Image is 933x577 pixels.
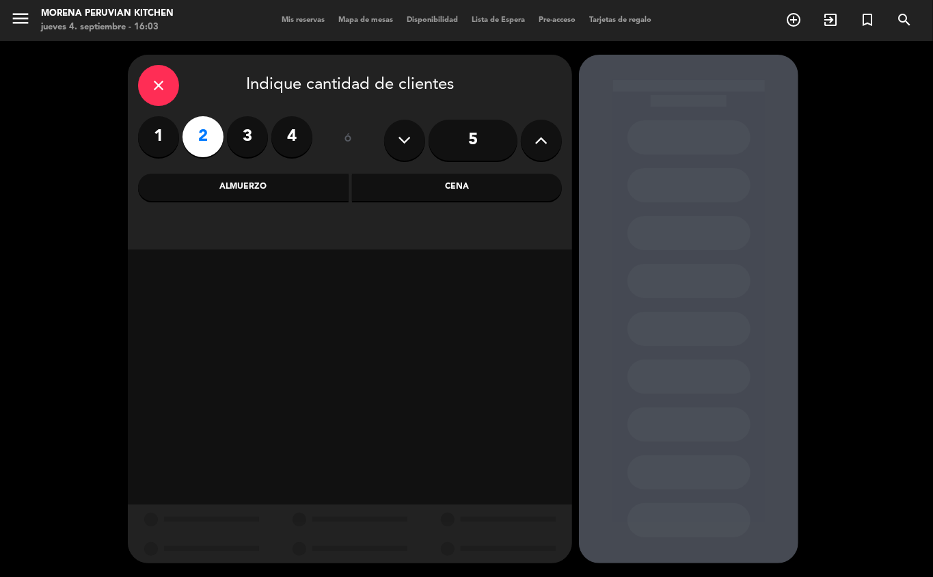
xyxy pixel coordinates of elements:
[10,8,31,33] button: menu
[332,16,400,24] span: Mapa de mesas
[227,116,268,157] label: 3
[785,12,802,28] i: add_circle_outline
[10,8,31,29] i: menu
[150,77,167,94] i: close
[582,16,658,24] span: Tarjetas de regalo
[859,12,876,28] i: turned_in_not
[41,21,174,34] div: jueves 4. septiembre - 16:03
[465,16,532,24] span: Lista de Espera
[138,174,349,201] div: Almuerzo
[326,116,370,164] div: ó
[352,174,563,201] div: Cena
[41,7,174,21] div: Morena Peruvian Kitchen
[182,116,224,157] label: 2
[138,65,562,106] div: Indique cantidad de clientes
[400,16,465,24] span: Disponibilidad
[532,16,582,24] span: Pre-acceso
[138,116,179,157] label: 1
[896,12,912,28] i: search
[275,16,332,24] span: Mis reservas
[271,116,312,157] label: 4
[822,12,839,28] i: exit_to_app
